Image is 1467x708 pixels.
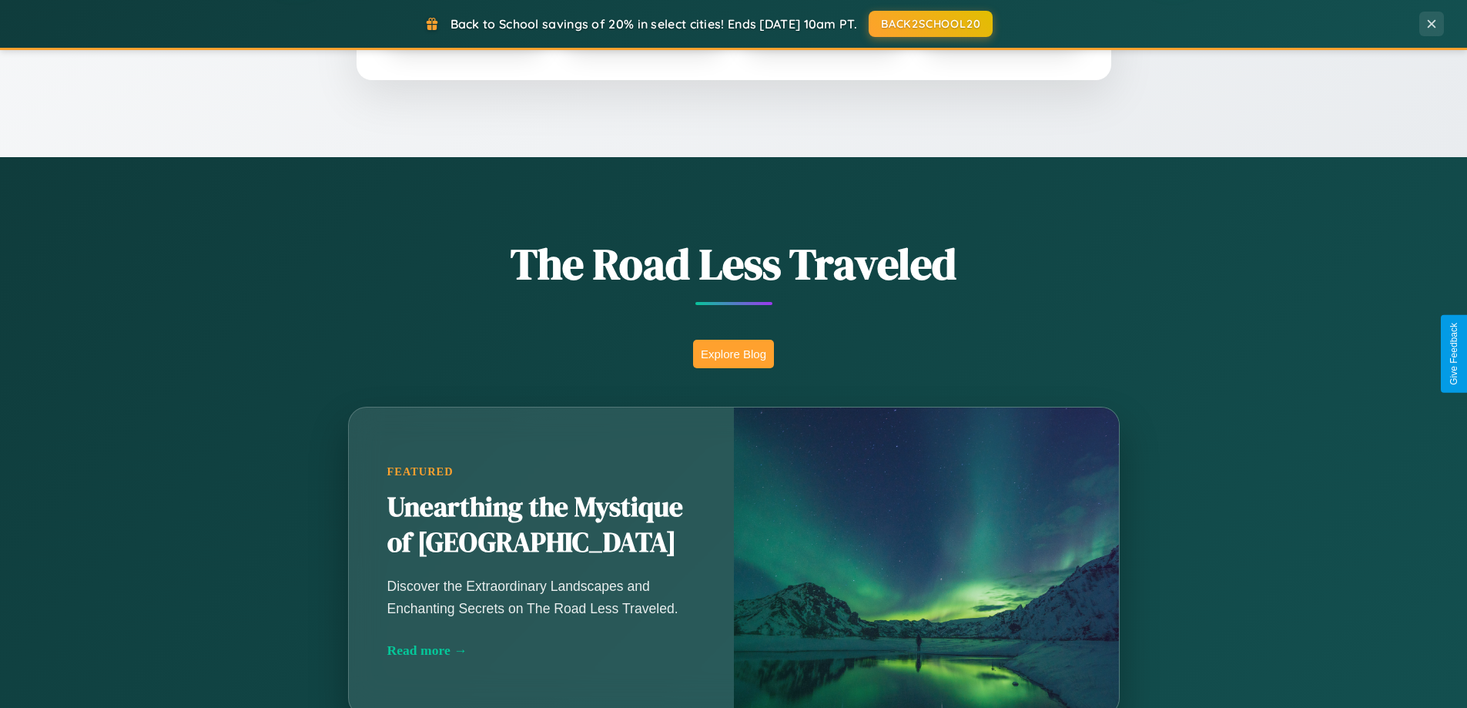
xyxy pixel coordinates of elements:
[387,490,695,561] h2: Unearthing the Mystique of [GEOGRAPHIC_DATA]
[387,465,695,478] div: Featured
[450,16,857,32] span: Back to School savings of 20% in select cities! Ends [DATE] 10am PT.
[387,575,695,619] p: Discover the Extraordinary Landscapes and Enchanting Secrets on The Road Less Traveled.
[869,11,993,37] button: BACK2SCHOOL20
[1449,323,1459,385] div: Give Feedback
[387,643,695,659] div: Read more →
[693,340,774,368] button: Explore Blog
[272,234,1196,294] h1: The Road Less Traveled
